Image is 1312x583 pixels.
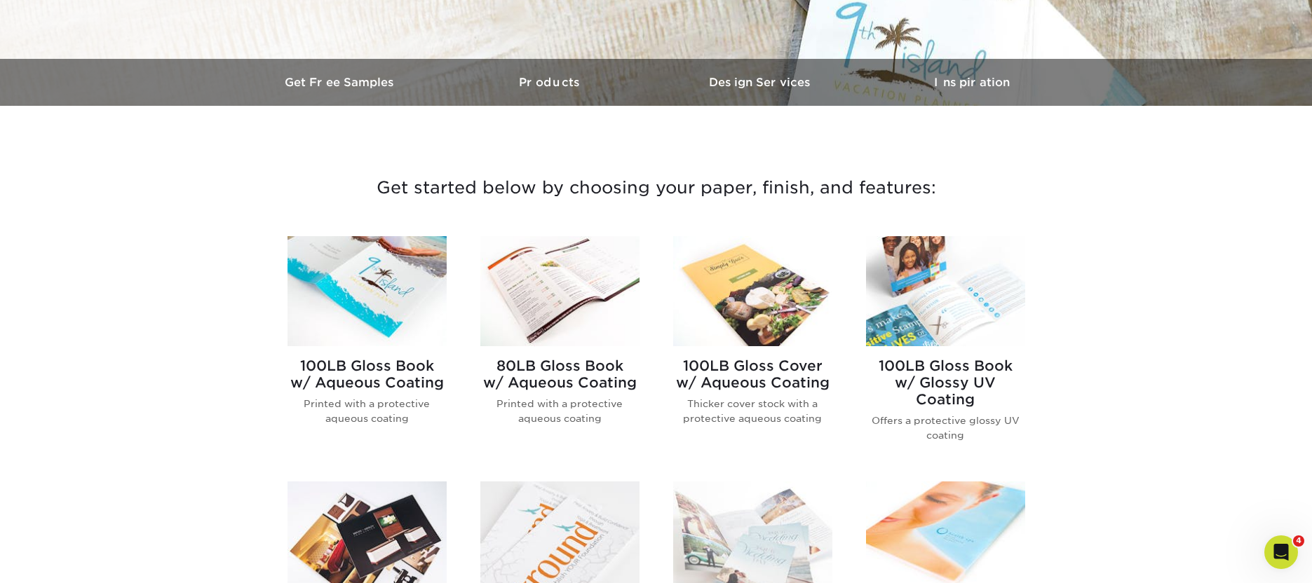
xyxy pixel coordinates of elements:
[866,413,1025,442] p: Offers a protective glossy UV coating
[656,76,867,89] h3: Design Services
[446,76,656,89] h3: Products
[1264,535,1298,569] iframe: Intercom live chat
[673,357,832,391] h2: 100LB Gloss Cover w/ Aqueous Coating
[480,397,640,425] p: Printed with a protective aqueous coating
[867,76,1077,89] h3: Inspiration
[866,236,1025,465] a: 100LB Gloss Book<br/>w/ Glossy UV Coating Brochures & Flyers 100LB Gloss Bookw/ Glossy UV Coating...
[866,236,1025,346] img: 100LB Gloss Book<br/>w/ Glossy UV Coating Brochures & Flyers
[236,76,446,89] h3: Get Free Samples
[480,236,640,346] img: 80LB Gloss Book<br/>w/ Aqueous Coating Brochures & Flyers
[673,236,832,465] a: 100LB Gloss Cover<br/>w/ Aqueous Coating Brochures & Flyers 100LB Gloss Coverw/ Aqueous Coating T...
[1293,535,1304,547] span: 4
[246,156,1067,219] h3: Get started below by choosing your paper, finish, and features:
[673,236,832,346] img: 100LB Gloss Cover<br/>w/ Aqueous Coating Brochures & Flyers
[480,236,640,465] a: 80LB Gloss Book<br/>w/ Aqueous Coating Brochures & Flyers 80LB Gloss Bookw/ Aqueous Coating Print...
[288,397,447,425] p: Printed with a protective aqueous coating
[656,59,867,106] a: Design Services
[288,236,447,465] a: 100LB Gloss Book<br/>w/ Aqueous Coating Brochures & Flyers 100LB Gloss Bookw/ Aqueous Coating Pri...
[867,59,1077,106] a: Inspiration
[480,357,640,391] h2: 80LB Gloss Book w/ Aqueous Coating
[236,59,446,106] a: Get Free Samples
[673,397,832,425] p: Thicker cover stock with a protective aqueous coating
[446,59,656,106] a: Products
[288,357,447,391] h2: 100LB Gloss Book w/ Aqueous Coating
[288,236,447,346] img: 100LB Gloss Book<br/>w/ Aqueous Coating Brochures & Flyers
[866,357,1025,408] h2: 100LB Gloss Book w/ Glossy UV Coating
